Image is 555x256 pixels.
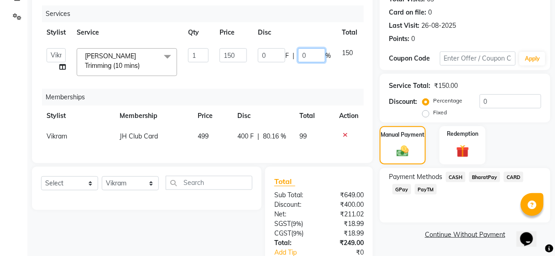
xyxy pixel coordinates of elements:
[389,172,442,182] span: Payment Methods
[504,172,524,182] span: CARD
[267,229,319,238] div: ( )
[389,54,440,63] div: Coupon Code
[319,219,371,229] div: ₹18.99
[325,51,331,61] span: %
[469,172,500,182] span: BharatPay
[232,106,294,126] th: Disc
[267,238,319,248] div: Total:
[447,130,478,138] label: Redemption
[193,106,232,126] th: Price
[421,21,456,31] div: 26-08-2025
[334,106,364,126] th: Action
[440,51,516,66] input: Enter Offer / Coupon Code
[389,8,426,17] div: Card on file:
[267,190,319,200] div: Sub Total:
[446,172,466,182] span: CASH
[428,8,432,17] div: 0
[381,131,425,139] label: Manual Payment
[393,184,411,195] span: GPay
[389,81,430,91] div: Service Total:
[519,52,545,66] button: Apply
[42,5,371,22] div: Services
[452,143,473,159] img: _gift.svg
[389,34,409,44] div: Points:
[363,22,393,43] th: Action
[274,229,291,237] span: CGST
[319,190,371,200] div: ₹649.00
[114,106,193,126] th: Membership
[47,132,67,140] span: Vikram
[267,219,319,229] div: ( )
[252,22,336,43] th: Disc
[237,132,254,141] span: 400 F
[198,132,209,140] span: 499
[41,106,114,126] th: Stylist
[293,230,302,237] span: 9%
[319,229,371,238] div: ₹18.99
[183,22,214,43] th: Qty
[299,132,307,140] span: 99
[342,49,353,57] span: 150
[319,210,371,219] div: ₹211.02
[140,61,144,70] a: x
[382,230,549,240] a: Continue Without Payment
[411,34,415,44] div: 0
[274,220,291,228] span: SGST
[267,200,319,210] div: Discount:
[415,184,437,195] span: PayTM
[267,210,319,219] div: Net:
[319,200,371,210] div: ₹400.00
[389,21,419,31] div: Last Visit:
[41,22,71,43] th: Stylist
[263,132,286,141] span: 80.16 %
[336,22,363,43] th: Total
[434,81,458,91] div: ₹150.00
[293,51,294,61] span: |
[293,220,301,227] span: 9%
[42,89,371,106] div: Memberships
[285,51,289,61] span: F
[389,97,417,107] div: Discount:
[85,52,140,70] span: [PERSON_NAME] Trimming (10 mins)
[294,106,334,126] th: Total
[166,176,252,190] input: Search
[274,177,295,186] span: Total
[319,238,371,248] div: ₹249.00
[120,132,158,140] span: JH Club Card
[433,97,462,105] label: Percentage
[393,144,413,158] img: _cash.svg
[71,22,183,43] th: Service
[214,22,252,43] th: Price
[433,108,447,117] label: Fixed
[257,132,259,141] span: |
[517,220,546,247] iframe: chat widget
